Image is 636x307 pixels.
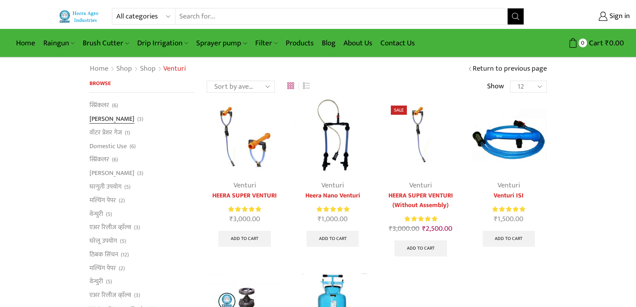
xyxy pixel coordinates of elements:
[89,234,117,248] a: घरेलू उपयोग
[282,34,318,53] a: Products
[234,179,256,191] a: Venturi
[230,213,233,225] span: ₹
[89,248,118,261] a: ठिबक सिंचन
[422,223,426,235] span: ₹
[230,213,260,225] bdi: 3,000.00
[321,179,344,191] a: Venturi
[487,81,504,92] span: Show
[422,223,452,235] bdi: 2,500.00
[471,98,547,173] img: Venturi ISI
[134,224,140,232] span: (3)
[89,193,116,207] a: मल्चिंग पेपर
[112,102,118,110] span: (6)
[89,79,111,88] span: Browse
[295,191,370,201] a: Heera Nano Venturi
[389,223,392,235] span: ₹
[376,34,419,53] a: Contact Us
[89,261,116,275] a: मल्चिंग पेपर
[483,231,535,247] a: Add to cart: “Venturi ISI”
[492,205,525,213] div: Rated 5.00 out of 5
[106,210,112,218] span: (5)
[133,34,192,53] a: Drip Irrigation
[89,101,109,112] a: स्प्रिंकलर
[119,264,125,272] span: (2)
[79,34,133,53] a: Brush Cutter
[175,8,507,24] input: Search for...
[12,34,39,53] a: Home
[492,205,525,213] span: Rated out of 5
[228,205,261,213] div: Rated 5.00 out of 5
[119,197,125,205] span: (2)
[106,278,112,286] span: (5)
[605,37,624,49] bdi: 0.00
[579,39,587,47] span: 0
[120,237,126,245] span: (5)
[89,153,109,167] a: स्प्रिंकलर
[389,223,419,235] bdi: 3,000.00
[317,205,349,213] span: Rated out of 5
[404,215,437,223] div: Rated 5.00 out of 5
[587,38,603,49] span: Cart
[218,231,271,247] a: Add to cart: “HEERA SUPER VENTURI”
[89,221,131,234] a: एअर रिलीज व्हाॅल्व
[318,34,339,53] a: Blog
[125,129,130,137] span: (1)
[498,179,520,191] a: Venturi
[207,191,282,201] a: HEERA SUPER VENTURI
[121,251,129,259] span: (12)
[404,215,437,223] span: Rated out of 5
[207,81,275,93] select: Shop order
[89,112,134,126] a: [PERSON_NAME]
[317,205,349,213] div: Rated 5.00 out of 5
[295,98,370,173] img: Heera Nano Venturi
[163,65,186,73] h1: Venturi
[318,213,347,225] bdi: 1,000.00
[89,167,134,180] a: [PERSON_NAME]
[383,98,459,173] img: Heera Super Venturi
[251,34,282,53] a: Filter
[494,213,498,225] span: ₹
[608,11,630,22] span: Sign in
[89,126,122,139] a: वॉटर प्रेशर गेज
[116,64,132,74] a: Shop
[409,179,432,191] a: Venturi
[394,240,447,256] a: Add to cart: “HEERA SUPER VENTURI (Without Assembly)”
[137,169,143,177] span: (3)
[391,106,407,115] span: Sale
[339,34,376,53] a: About Us
[318,213,321,225] span: ₹
[140,64,156,74] a: Shop
[89,275,103,289] a: वेन्चुरी
[124,183,130,191] span: (5)
[228,205,261,213] span: Rated out of 5
[39,34,79,53] a: Raingun
[383,191,459,210] a: HEERA SUPER VENTURI (Without Assembly)
[89,64,109,74] a: Home
[471,191,547,201] a: Venturi ISI
[192,34,251,53] a: Sprayer pump
[89,64,186,74] nav: Breadcrumb
[89,207,103,221] a: वेन्चुरी
[134,291,140,299] span: (3)
[89,180,122,193] a: घरगुती उपयोग
[307,231,359,247] a: Add to cart: “Heera Nano Venturi”
[532,36,624,51] a: 0 Cart ₹0.00
[536,9,630,24] a: Sign in
[494,213,523,225] bdi: 1,500.00
[473,64,547,74] a: Return to previous page
[89,289,131,302] a: एअर रिलीज व्हाॅल्व
[130,142,136,150] span: (6)
[112,156,118,164] span: (6)
[508,8,524,24] button: Search button
[207,98,282,173] img: Heera Super Venturi
[89,139,127,153] a: Domestic Use
[605,37,609,49] span: ₹
[137,115,143,123] span: (3)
